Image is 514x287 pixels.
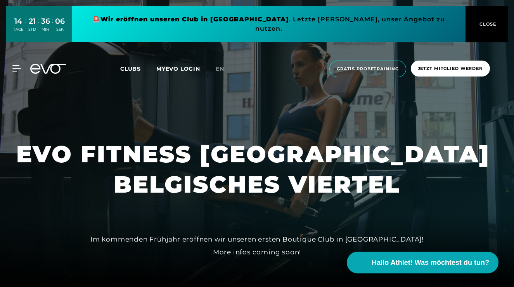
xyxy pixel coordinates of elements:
[216,64,234,73] a: en
[52,16,53,37] div: :
[55,27,65,32] div: SEK
[337,66,399,72] span: Gratis Probetraining
[41,16,50,27] div: 36
[25,16,26,37] div: :
[327,61,408,77] a: Gratis Probetraining
[347,252,498,273] button: Hallo Athlet! Was möchtest du tun?
[120,65,156,72] a: Clubs
[418,65,483,72] span: Jetzt Mitglied werden
[13,27,23,32] div: TAGE
[120,65,141,72] span: Clubs
[408,61,492,77] a: Jetzt Mitglied werden
[28,16,36,27] div: 21
[466,6,508,42] button: CLOSE
[28,27,36,32] div: STD
[16,139,498,200] h1: EVO FITNESS [GEOGRAPHIC_DATA] BELGISCHES VIERTEL
[478,21,497,28] span: CLOSE
[216,65,224,72] span: en
[13,16,23,27] div: 14
[372,257,489,268] span: Hallo Athlet! Was möchtest du tun?
[55,16,65,27] div: 06
[83,233,432,258] div: Im kommenden Frühjahr eröffnen wir unseren ersten Boutique Club in [GEOGRAPHIC_DATA]! More infos ...
[38,16,39,37] div: :
[41,27,50,32] div: MIN
[156,65,200,72] a: MYEVO LOGIN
